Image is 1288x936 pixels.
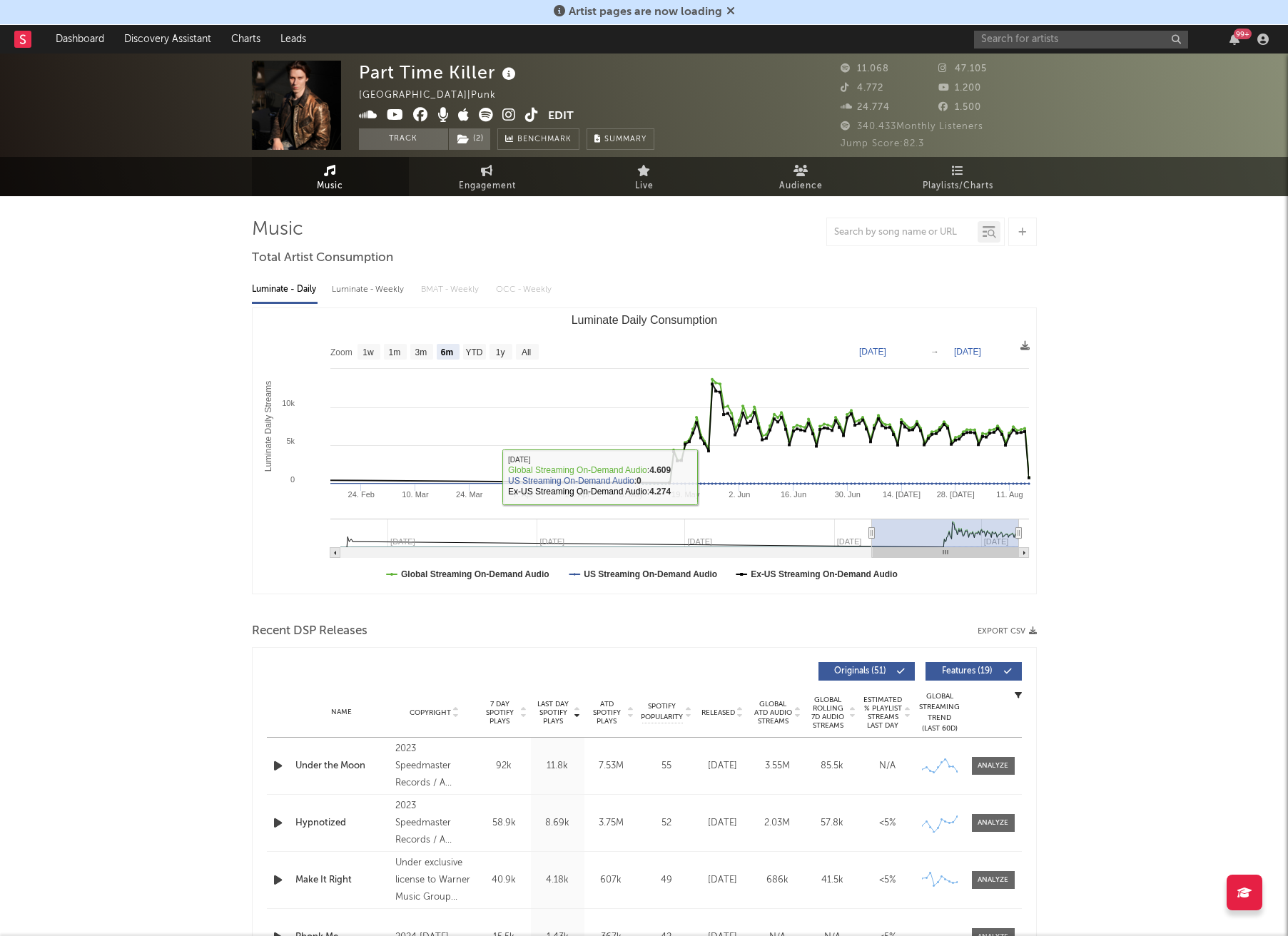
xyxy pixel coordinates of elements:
[330,347,353,357] text: Zoom
[863,696,903,730] span: Estimated % Playlist Streams Last Day
[918,691,961,734] div: Global Streaming Trend (Last 60D)
[295,707,389,718] div: Name
[1234,29,1252,39] div: 99 +
[938,103,981,112] span: 1.500
[252,250,393,267] span: Total Artist Consumption
[359,128,448,150] button: Track
[588,873,634,887] div: 607k
[701,708,735,717] span: Released
[841,103,890,112] span: 24.774
[456,490,483,499] text: 24. Mar
[362,347,374,357] text: 1w
[938,83,981,93] span: 1.200
[954,347,981,357] text: [DATE]
[642,816,691,830] div: 52
[253,308,1036,594] svg: Luminate Daily Consumption
[359,61,519,84] div: Part Time Killer
[569,6,722,18] span: Artist pages are now loading
[926,662,1022,681] button: Features(19)
[827,227,978,238] input: Search by song name or URL
[841,122,983,131] span: 340.433 Monthly Listeners
[808,696,848,730] span: Global Rolling 7D Audio Streams
[440,347,452,357] text: 6m
[779,178,823,195] span: Audience
[883,490,921,499] text: 14. [DATE]
[828,667,893,676] span: Originals ( 51 )
[1229,34,1239,45] button: 99+
[641,701,683,723] span: Spotify Popularity
[448,128,491,150] span: ( 2 )
[699,873,746,887] div: [DATE]
[938,64,987,73] span: 47.105
[415,347,427,357] text: 3m
[880,157,1037,196] a: Playlists/Charts
[996,490,1023,499] text: 11. Aug
[751,569,898,579] text: Ex-US Streaming On-Demand Audio
[974,31,1188,49] input: Search for artists
[923,178,993,195] span: Playlists/Charts
[402,490,429,499] text: 10. Mar
[534,873,581,887] div: 4.18k
[495,347,504,357] text: 1y
[930,347,939,357] text: →
[588,759,634,773] div: 7.53M
[548,108,574,126] button: Edit
[497,128,579,150] a: Benchmark
[388,347,400,357] text: 1m
[841,64,889,73] span: 11.068
[534,816,581,830] div: 8.69k
[808,759,856,773] div: 85.5k
[863,873,911,887] div: <5%
[449,128,490,150] button: (2)
[252,278,318,302] div: Luminate - Daily
[513,490,534,499] text: 7. Apr
[978,627,1037,636] button: Export CSV
[332,278,407,302] div: Luminate - Weekly
[642,759,691,773] div: 55
[723,157,880,196] a: Audience
[935,667,1000,676] span: Features ( 19 )
[521,347,530,357] text: All
[295,816,389,830] a: Hypnotized
[517,131,572,148] span: Benchmark
[671,490,700,499] text: 19. May
[534,759,581,773] div: 11.8k
[401,569,549,579] text: Global Streaming On-Demand Audio
[534,700,572,726] span: Last Day Spotify Plays
[588,816,634,830] div: 3.75M
[841,139,924,148] span: Jump Score: 82.3
[481,873,527,887] div: 40.9k
[270,25,316,54] a: Leads
[282,399,295,407] text: 10k
[252,157,409,196] a: Music
[295,759,389,773] a: Under the Moon
[584,569,717,579] text: US Streaming On-Demand Audio
[295,873,389,887] a: Make It Right
[834,490,860,499] text: 30. Jun
[566,157,723,196] a: Live
[290,475,294,484] text: 0
[863,816,911,830] div: <5%
[754,873,801,887] div: 686k
[781,490,806,499] text: 16. Jun
[359,87,512,104] div: [GEOGRAPHIC_DATA] | Punk
[604,136,646,143] span: Summary
[459,178,516,195] span: Engagement
[863,759,911,773] div: N/A
[841,83,883,93] span: 4.772
[564,490,589,499] text: 21. Apr
[635,178,654,195] span: Live
[642,873,691,887] div: 49
[114,25,221,54] a: Discovery Assistant
[754,759,801,773] div: 3.55M
[465,347,482,357] text: YTD
[619,490,644,499] text: 5. May
[587,128,654,150] button: Summary
[571,314,717,326] text: Luminate Daily Consumption
[729,490,750,499] text: 2. Jun
[859,347,886,357] text: [DATE]
[808,816,856,830] div: 57.8k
